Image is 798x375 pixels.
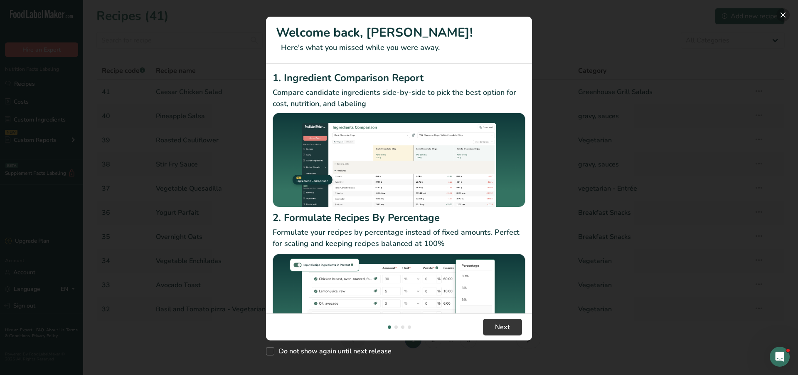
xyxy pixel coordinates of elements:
[273,253,525,353] img: Formulate Recipes By Percentage
[273,70,525,85] h2: 1. Ingredient Comparison Report
[274,347,392,355] span: Do not show again until next release
[273,87,525,109] p: Compare candidate ingredients side-by-side to pick the best option for cost, nutrition, and labeling
[273,113,525,207] img: Ingredient Comparison Report
[770,347,790,367] iframe: Intercom live chat
[276,42,522,53] p: Here's what you missed while you were away.
[495,322,510,332] span: Next
[276,23,522,42] h1: Welcome back, [PERSON_NAME]!
[483,319,522,335] button: Next
[273,227,525,249] p: Formulate your recipes by percentage instead of fixed amounts. Perfect for scaling and keeping re...
[273,210,525,225] h2: 2. Formulate Recipes By Percentage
